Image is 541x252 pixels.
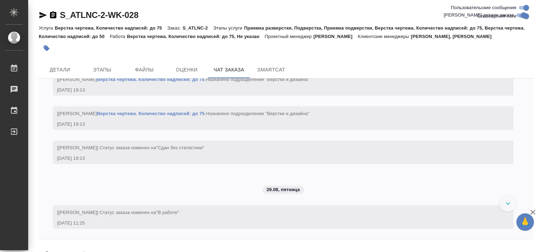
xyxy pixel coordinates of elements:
p: [PERSON_NAME], [PERSON_NAME] [411,34,497,39]
a: Верстка чертежа. Количество надписей: до 75 [97,77,205,82]
span: Назначено подразделение "Верстки и дизайна" [206,77,310,82]
p: Проектный менеджер [265,34,313,39]
p: Клиентские менеджеры [358,34,411,39]
div: [DATE] 11:25 [57,220,489,227]
span: Этапы [85,65,119,74]
p: Этапы услуги [213,25,244,31]
span: Чат заказа [212,65,246,74]
span: Оповещения-логи [477,13,516,20]
p: Заказ: [167,25,182,31]
span: [[PERSON_NAME] . [57,77,310,82]
a: S_ATLNC-2-WK-028 [60,10,138,20]
p: Приемка разверстки, Подверстка, Приемка подверстки, Верстка чертежа. Количество надписей: до 75, ... [39,25,525,39]
span: [[PERSON_NAME] . [57,111,310,116]
span: Пользовательские сообщения [451,4,516,11]
span: [[PERSON_NAME]] Статус заказа изменен на [57,145,204,150]
span: Оценки [170,65,204,74]
span: Назначено подразделение "Верстки и дизайна" [206,111,310,116]
span: "В работе" [156,210,179,215]
span: Детали [43,65,77,74]
p: Верстка чертежа. Количество надписей: до 75 [55,25,167,31]
span: [[PERSON_NAME]] Статус заказа изменен на [57,210,179,215]
button: Скопировать ссылку для ЯМессенджера [39,11,47,19]
button: Скопировать ссылку [49,11,57,19]
p: [PERSON_NAME] [313,34,358,39]
p: 29.08, пятница [267,186,300,193]
button: 🙏 [516,213,534,231]
span: "Сдан без статистики" [156,145,204,150]
div: [DATE] 19:13 [57,155,489,162]
span: [PERSON_NAME] детали заказа [444,12,514,19]
p: Услуга [39,25,55,31]
button: Добавить тэг [39,40,54,56]
span: SmartCat [254,65,288,74]
p: Верстка чертежа. Количество надписей: до 75, Не указан [127,34,265,39]
a: Верстка чертежа. Количество надписей: до 75 [97,111,205,116]
div: [DATE] 19:13 [57,121,489,128]
p: S_ATLNC-2 [182,25,213,31]
span: Файлы [128,65,161,74]
div: [DATE] 19:13 [57,87,489,94]
p: Работа [110,34,127,39]
span: 🙏 [519,215,531,229]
